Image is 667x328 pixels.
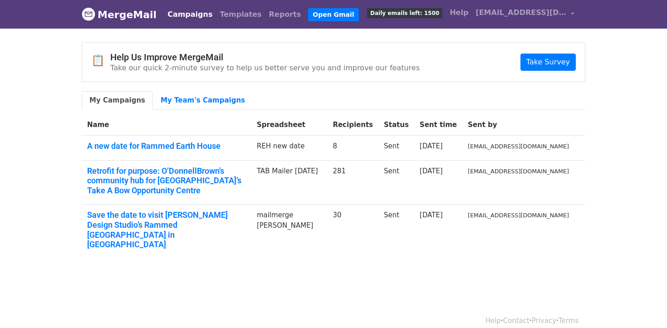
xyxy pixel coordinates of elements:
[486,317,501,325] a: Help
[327,205,378,259] td: 30
[468,168,569,175] small: [EMAIL_ADDRESS][DOMAIN_NAME]
[265,5,305,24] a: Reports
[472,4,578,25] a: [EMAIL_ADDRESS][DOMAIN_NAME]
[503,317,530,325] a: Contact
[378,160,414,205] td: Sent
[110,52,420,63] h4: Help Us Improve MergeMail
[446,4,472,22] a: Help
[308,8,358,21] a: Open Gmail
[414,114,462,136] th: Sent time
[87,141,246,151] a: A new date for Rammed Earth House
[420,167,443,175] a: [DATE]
[559,317,579,325] a: Terms
[153,91,253,110] a: My Team's Campaigns
[251,205,328,259] td: mailmerge [PERSON_NAME]
[532,317,556,325] a: Privacy
[520,54,576,71] a: Take Survey
[82,5,157,24] a: MergeMail
[216,5,265,24] a: Templates
[367,8,442,18] span: Daily emails left: 1500
[468,212,569,219] small: [EMAIL_ADDRESS][DOMAIN_NAME]
[327,160,378,205] td: 281
[378,114,414,136] th: Status
[327,136,378,161] td: 8
[378,205,414,259] td: Sent
[378,136,414,161] td: Sent
[468,143,569,150] small: [EMAIL_ADDRESS][DOMAIN_NAME]
[476,7,566,18] span: [EMAIL_ADDRESS][DOMAIN_NAME]
[462,114,574,136] th: Sent by
[164,5,216,24] a: Campaigns
[420,211,443,219] a: [DATE]
[251,114,328,136] th: Spreadsheet
[91,54,110,67] span: 📋
[82,7,95,21] img: MergeMail logo
[363,4,446,22] a: Daily emails left: 1500
[420,142,443,150] a: [DATE]
[251,136,328,161] td: REH new date
[82,114,251,136] th: Name
[251,160,328,205] td: TAB Mailer [DATE]
[110,63,420,73] p: Take our quick 2-minute survey to help us better serve you and improve our features
[87,166,246,196] a: Retrofit for purpose: O’DonnellBrown’s community hub for [GEOGRAPHIC_DATA]’s Take A Bow Opportuni...
[327,114,378,136] th: Recipients
[82,91,153,110] a: My Campaigns
[87,210,246,249] a: Save the date to visit [PERSON_NAME] Design Studio’s Rammed [GEOGRAPHIC_DATA] in [GEOGRAPHIC_DATA]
